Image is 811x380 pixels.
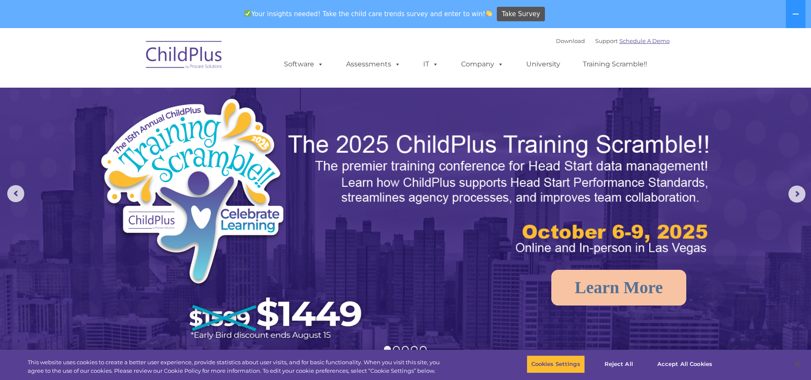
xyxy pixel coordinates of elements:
[518,56,569,73] a: University
[556,37,670,44] font: |
[788,355,807,374] button: Close
[118,56,144,63] span: Last name
[486,10,492,17] img: 👏
[497,7,545,22] a: Take Survey
[244,10,251,17] img: ✅
[415,56,447,73] a: IT
[595,37,618,44] a: Support
[592,355,645,373] button: Reject All
[502,7,540,22] span: Take Survey
[551,270,686,306] a: Learn More
[574,56,656,73] a: Training Scramble!!
[28,358,446,375] div: This website uses cookies to create a better user experience, provide statistics about user visit...
[241,6,496,22] span: Your insights needed! Take the child care trends survey and enter to win!
[275,56,332,73] a: Software
[527,355,585,373] button: Cookies Settings
[556,37,585,44] a: Download
[453,56,512,73] a: Company
[338,56,409,73] a: Assessments
[118,91,155,97] span: Phone number
[619,37,670,44] a: Schedule A Demo
[142,35,227,77] img: ChildPlus by Procare Solutions
[653,355,717,373] button: Accept All Cookies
